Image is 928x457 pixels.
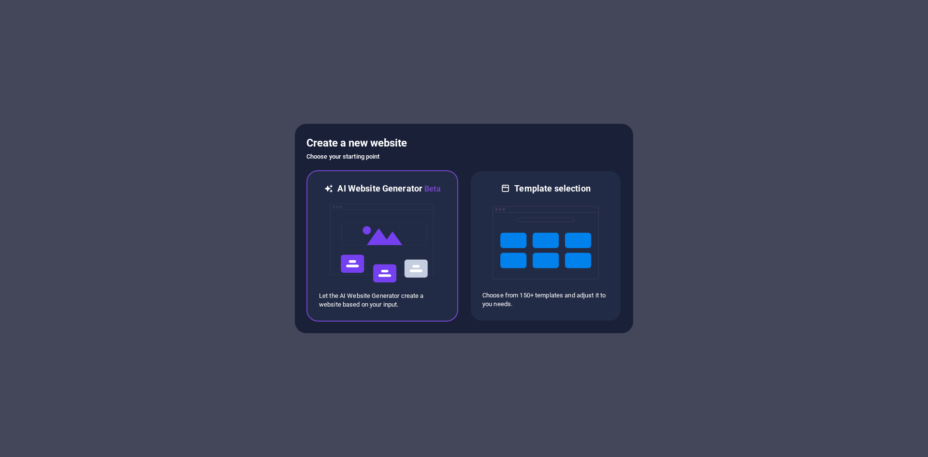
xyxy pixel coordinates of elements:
[306,151,622,162] h6: Choose your starting point
[337,183,440,195] h6: AI Website Generator
[470,170,622,322] div: Template selectionChoose from 150+ templates and adjust it to you needs.
[514,183,590,194] h6: Template selection
[306,135,622,151] h5: Create a new website
[319,292,446,309] p: Let the AI Website Generator create a website based on your input.
[306,170,458,322] div: AI Website GeneratorBetaaiLet the AI Website Generator create a website based on your input.
[482,291,609,309] p: Choose from 150+ templates and adjust it to you needs.
[422,184,441,193] span: Beta
[329,195,435,292] img: ai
